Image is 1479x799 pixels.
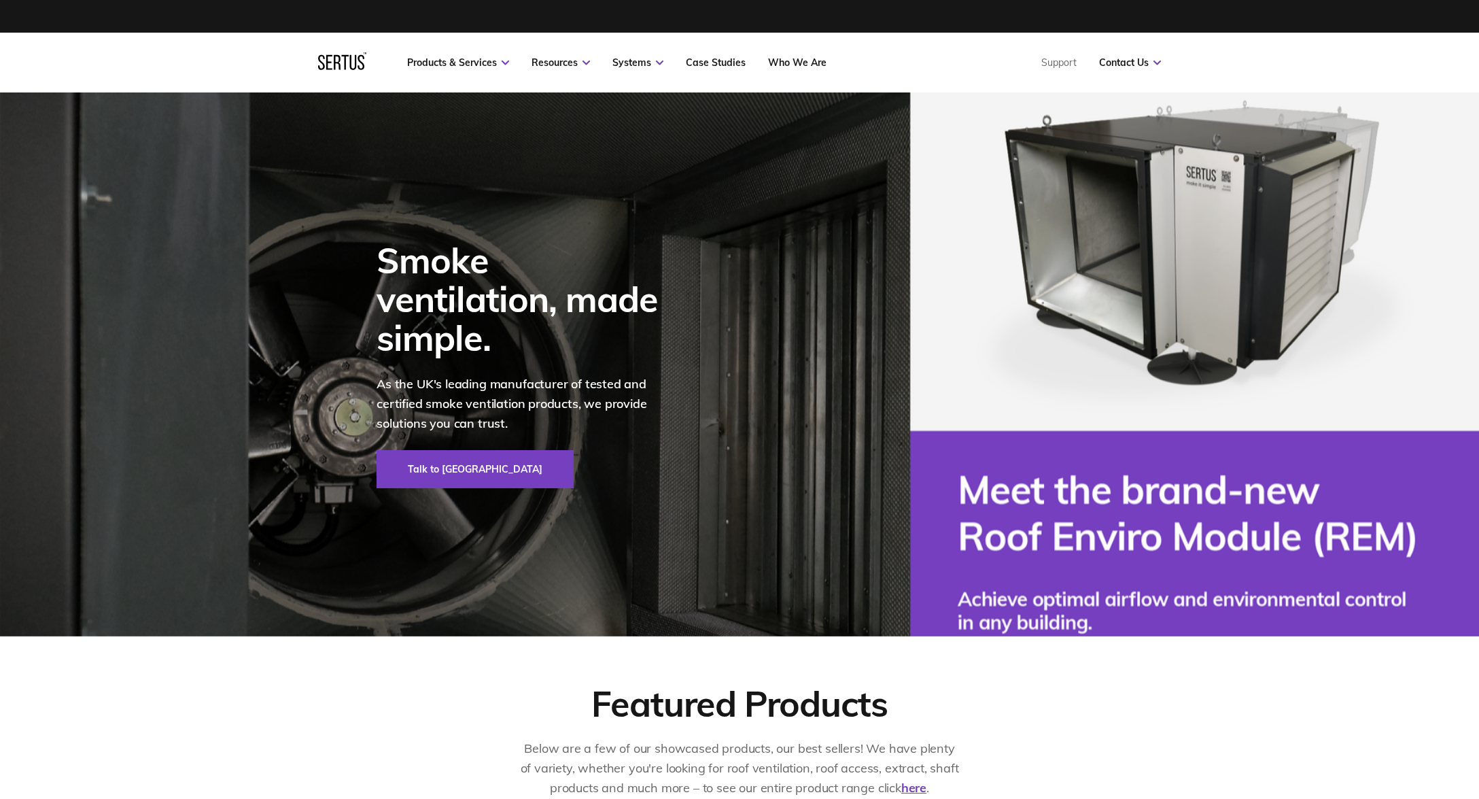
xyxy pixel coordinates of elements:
a: Resources [532,56,590,69]
p: As the UK's leading manufacturer of tested and certified smoke ventilation products, we provide s... [377,375,676,433]
div: Featured Products [591,681,888,726]
div: Smoke ventilation, made simple. [377,241,676,358]
a: Talk to [GEOGRAPHIC_DATA] [377,450,574,488]
a: Case Studies [686,56,746,69]
a: Systems [612,56,663,69]
a: Who We Are [768,56,826,69]
a: Products & Services [407,56,509,69]
a: Support [1041,56,1077,69]
a: Contact Us [1099,56,1161,69]
a: here [901,780,926,796]
p: Below are a few of our showcased products, our best sellers! We have plenty of variety, whether y... [519,739,960,798]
